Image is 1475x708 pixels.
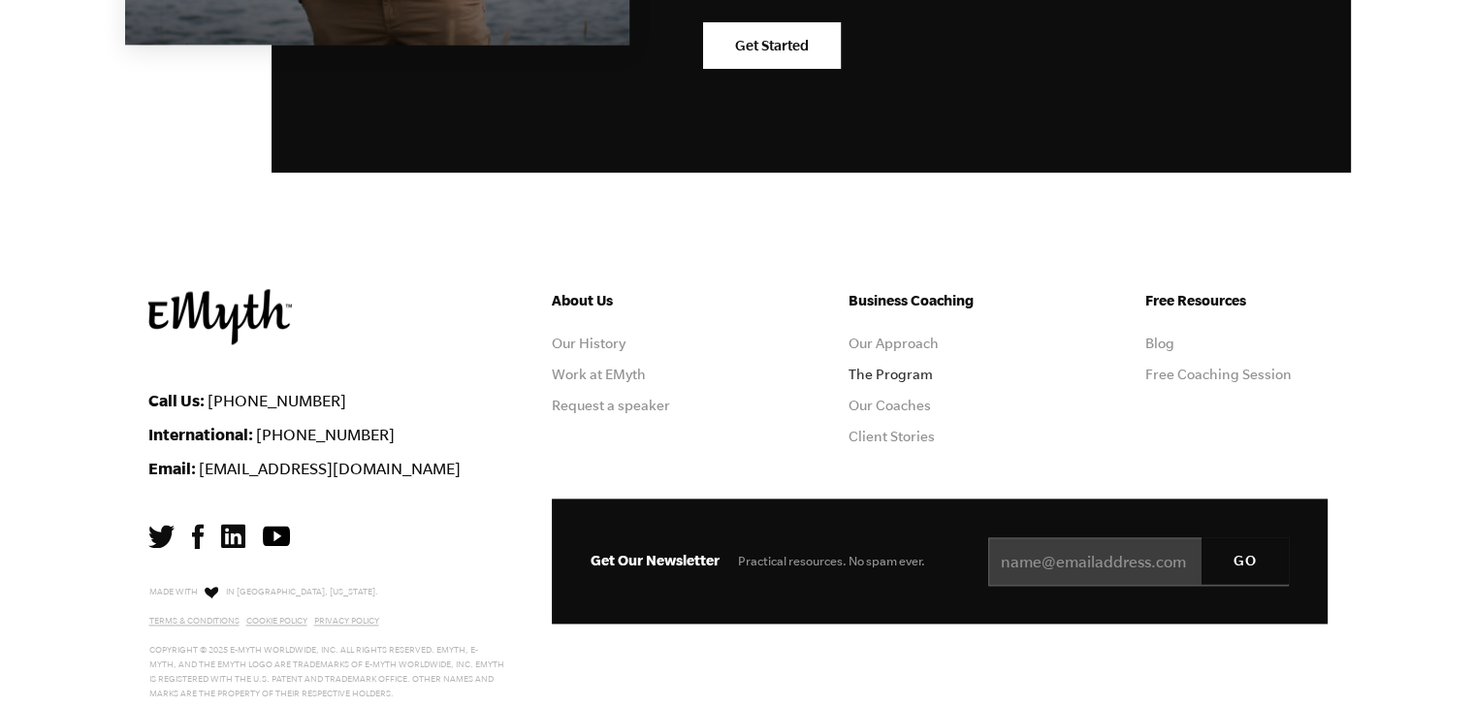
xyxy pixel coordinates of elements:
p: Made with in [GEOGRAPHIC_DATA], [US_STATE]. Copyright © 2025 E-Myth Worldwide, Inc. All rights re... [149,582,505,701]
a: Free Coaching Session [1145,367,1292,382]
a: Our Coaches [849,398,931,413]
span: Practical resources. No spam ever. [738,554,925,568]
iframe: Chat Widget [1378,615,1475,708]
img: Twitter [148,525,175,548]
img: YouTube [263,526,290,546]
a: Client Stories [849,429,935,444]
h5: Business Coaching [849,289,1031,312]
input: GO [1202,537,1289,584]
input: name@emailaddress.com [988,537,1289,586]
strong: International: [148,425,253,443]
strong: Call Us: [148,391,205,409]
a: Our Approach [849,336,939,351]
img: Facebook [192,524,204,549]
a: The Program [849,367,933,382]
img: EMyth [148,289,292,344]
a: [PHONE_NUMBER] [208,392,346,409]
a: Cookie Policy [246,616,307,626]
a: Request a speaker [552,398,670,413]
a: [EMAIL_ADDRESS][DOMAIN_NAME] [199,460,461,477]
a: Terms & Conditions [149,616,240,626]
strong: Email: [148,459,196,477]
a: Get Started [703,22,841,69]
a: Blog [1145,336,1174,351]
a: Privacy Policy [314,616,379,626]
h5: About Us [552,289,734,312]
a: Work at EMyth [552,367,646,382]
a: [PHONE_NUMBER] [256,426,395,443]
img: LinkedIn [221,524,245,548]
a: Our History [552,336,625,351]
h5: Free Resources [1145,289,1328,312]
img: Love [205,586,218,598]
span: Get Our Newsletter [591,552,720,568]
